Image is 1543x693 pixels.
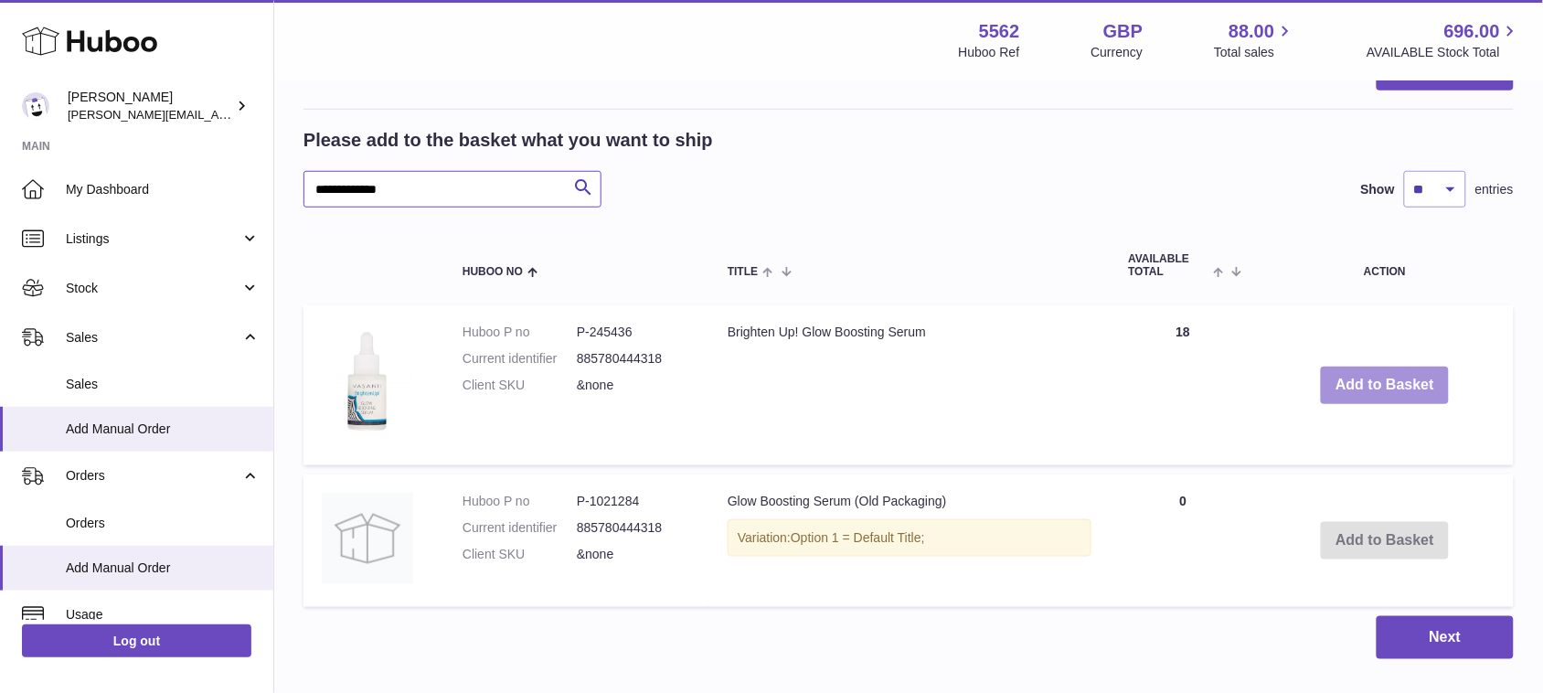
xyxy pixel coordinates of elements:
[728,519,1091,557] div: Variation:
[463,350,577,368] dt: Current identifier
[1256,235,1514,295] th: Action
[322,493,413,584] img: Glow Boosting Serum (Old Packaging)
[66,329,240,346] span: Sales
[1361,181,1395,198] label: Show
[66,280,240,297] span: Stock
[1214,19,1295,61] a: 88.00 Total sales
[1229,19,1274,44] span: 88.00
[1444,19,1500,44] span: 696.00
[577,350,691,368] dd: 885780444318
[709,305,1110,465] td: Brighten Up! Glow Boosting Serum
[303,128,713,153] h2: Please add to the basket what you want to ship
[22,92,49,120] img: ketan@vasanticosmetics.com
[1091,44,1144,61] div: Currency
[979,19,1020,44] strong: 5562
[1110,305,1256,465] td: 18
[1377,616,1514,659] button: Next
[66,376,260,393] span: Sales
[66,606,260,624] span: Usage
[66,467,240,485] span: Orders
[1367,19,1521,61] a: 696.00 AVAILABLE Stock Total
[463,377,577,394] dt: Client SKU
[66,230,240,248] span: Listings
[1321,367,1449,404] button: Add to Basket
[68,107,367,122] span: [PERSON_NAME][EMAIL_ADDRESS][DOMAIN_NAME]
[463,324,577,341] dt: Huboo P no
[66,421,260,438] span: Add Manual Order
[1103,19,1143,44] strong: GBP
[66,181,260,198] span: My Dashboard
[66,560,260,577] span: Add Manual Order
[709,474,1110,607] td: Glow Boosting Serum (Old Packaging)
[1214,44,1295,61] span: Total sales
[66,515,260,532] span: Orders
[728,266,758,278] span: Title
[1475,181,1514,198] span: entries
[577,324,691,341] dd: P-245436
[68,89,232,123] div: [PERSON_NAME]
[463,546,577,563] dt: Client SKU
[463,519,577,537] dt: Current identifier
[22,624,251,657] a: Log out
[1110,474,1256,607] td: 0
[577,493,691,510] dd: P-1021284
[1367,44,1521,61] span: AVAILABLE Stock Total
[959,44,1020,61] div: Huboo Ref
[577,546,691,563] dd: &none
[463,493,577,510] dt: Huboo P no
[577,377,691,394] dd: &none
[1128,253,1209,277] span: AVAILABLE Total
[322,324,413,442] img: Brighten Up! Glow Boosting Serum
[577,519,691,537] dd: 885780444318
[791,530,925,545] span: Option 1 = Default Title;
[463,266,523,278] span: Huboo no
